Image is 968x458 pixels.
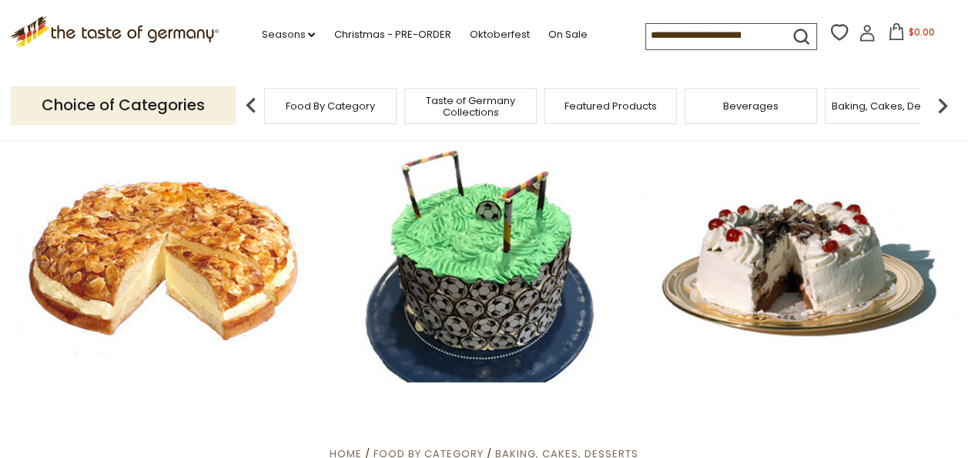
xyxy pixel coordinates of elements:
[723,100,779,112] a: Beverages
[927,90,958,121] img: next arrow
[879,23,944,46] button: $0.00
[333,26,451,43] a: Christmas - PRE-ORDER
[286,100,375,112] a: Food By Category
[11,86,236,124] p: Choice of Categories
[564,100,657,112] a: Featured Products
[261,26,315,43] a: Seasons
[236,90,266,121] img: previous arrow
[409,95,532,118] a: Taste of Germany Collections
[832,100,951,112] a: Baking, Cakes, Desserts
[469,26,529,43] a: Oktoberfest
[548,26,587,43] a: On Sale
[908,25,934,39] span: $0.00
